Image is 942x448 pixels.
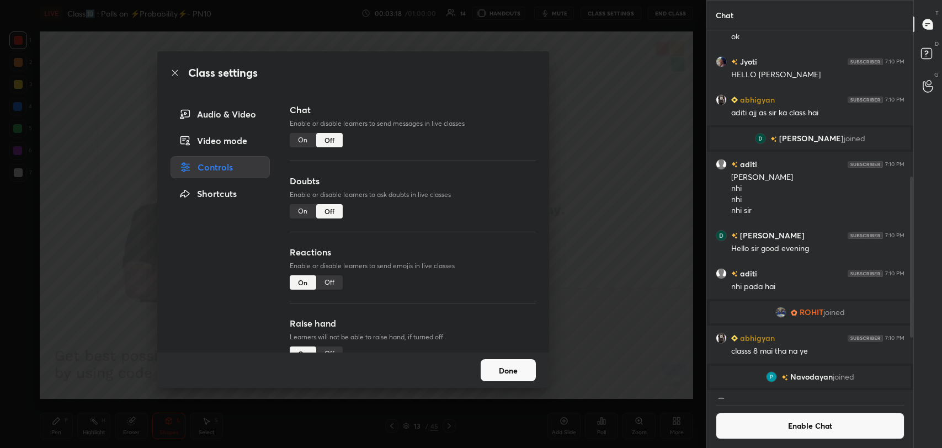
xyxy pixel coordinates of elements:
span: Navodayan [790,372,833,381]
img: 4P8fHbbgJtejmAAAAAElFTkSuQmCC [848,232,883,239]
img: 4P8fHbbgJtejmAAAAAElFTkSuQmCC [848,161,883,168]
img: 4P8fHbbgJtejmAAAAAElFTkSuQmCC [848,270,883,277]
img: no-rating-badge.077c3623.svg [731,59,738,65]
img: 3 [766,371,777,382]
div: 7:10 PM [885,232,904,239]
h6: aditi [738,158,757,170]
h6: aditi [738,397,757,408]
img: 1ccd9a5da6854b56833a791a489a0555.jpg [775,307,786,318]
img: Learner_Badge_beginner_1_8b307cf2a0.svg [731,97,738,103]
p: Enable or disable learners to send emojis in live classes [290,261,536,271]
img: AATXAJwrhU83TIvwd4gqrkYQ-Uw0wVlP_PAYTgJOpdUu=s96-c [716,230,727,241]
div: Off [316,275,343,290]
div: Hello sir good evening [731,243,904,254]
div: 7:10 PM [885,58,904,65]
div: 7:10 PM [885,161,904,168]
span: joined [823,308,845,317]
div: grid [707,30,913,399]
div: Video mode [171,130,270,152]
div: nhi [731,194,904,205]
div: Off [316,204,343,218]
div: nhi pada hai [731,281,904,292]
button: Enable Chat [716,413,904,439]
p: Enable or disable learners to send messages in live classes [290,119,536,129]
div: On [290,204,316,218]
div: Shortcuts [171,183,270,205]
span: [PERSON_NAME] [779,134,844,143]
p: Enable or disable learners to ask doubts in live classes [290,190,536,200]
p: T [935,9,939,17]
div: 7:10 PM [885,270,904,277]
div: nhi sir [731,205,904,216]
img: 1a2054b190494bd18bd379905d974564.jpg [716,333,727,344]
img: 4P8fHbbgJtejmAAAAAElFTkSuQmCC [848,335,883,342]
div: aditi ajj as sir ka class hai [731,108,904,119]
h2: Class settings [188,65,258,81]
div: On [290,346,316,361]
div: On [290,133,316,147]
span: ROHIT [800,308,823,317]
img: Learner_Badge_beginner_1_8b307cf2a0.svg [731,335,738,342]
div: On [290,275,316,290]
img: default.png [716,159,727,170]
div: Off [316,346,343,361]
div: classs 8 mai tha na ye [731,346,904,357]
span: joined [833,372,854,381]
h6: abhigyan [738,332,775,344]
p: Learners will not be able to raise hand, if turned off [290,332,536,342]
img: 61fc76b14b75400a92b9f3585f6254a7.jpg [716,56,727,67]
div: Audio & Video [171,103,270,125]
div: ok [731,31,904,42]
h6: [PERSON_NAME] [738,230,805,241]
div: HELLO [PERSON_NAME] [731,70,904,81]
img: no-rating-badge.077c3623.svg [731,233,738,239]
h6: aditi [738,268,757,279]
img: 4P8fHbbgJtejmAAAAAElFTkSuQmCC [848,58,883,65]
img: no-rating-badge.077c3623.svg [781,375,788,381]
span: joined [844,134,865,143]
img: AATXAJwrhU83TIvwd4gqrkYQ-Uw0wVlP_PAYTgJOpdUu=s96-c [755,133,766,144]
img: no-rating-badge.077c3623.svg [731,162,738,168]
h3: Reactions [290,246,536,259]
div: [PERSON_NAME] [731,172,904,183]
div: 7:10 PM [885,97,904,103]
h6: Jyoti [738,56,757,67]
h6: abhigyan [738,94,775,105]
div: Controls [171,156,270,178]
p: Chat [707,1,742,30]
h3: Doubts [290,174,536,188]
button: Done [481,359,536,381]
img: no-rating-badge.077c3623.svg [731,271,738,277]
img: default.png [716,268,727,279]
img: no-rating-badge.077c3623.svg [770,136,777,142]
div: Off [316,133,343,147]
h3: Chat [290,103,536,116]
img: 1a2054b190494bd18bd379905d974564.jpg [716,94,727,105]
h3: Raise hand [290,317,536,330]
p: D [935,40,939,48]
p: G [934,71,939,79]
div: nhi [731,183,904,194]
img: Learner_Badge_hustler_a18805edde.svg [791,310,797,316]
img: 4P8fHbbgJtejmAAAAAElFTkSuQmCC [848,97,883,103]
div: 7:10 PM [885,335,904,342]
